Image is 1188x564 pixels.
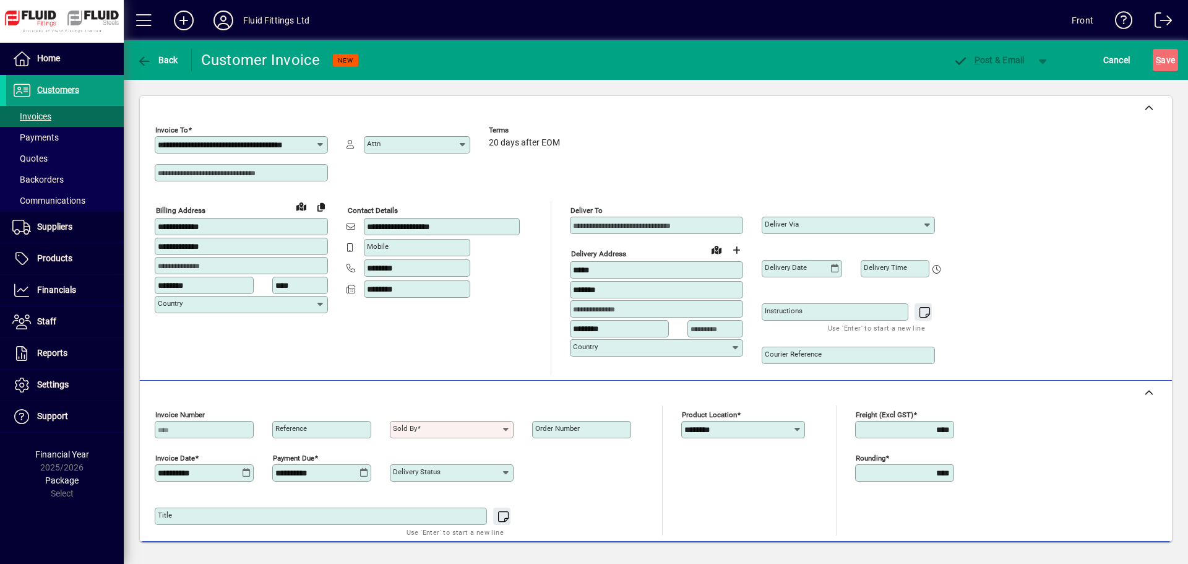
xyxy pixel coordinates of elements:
mat-hint: Use 'Enter' to start a new line [828,321,925,335]
mat-label: Invoice date [155,454,195,462]
mat-label: Invoice number [155,410,205,419]
span: Staff [37,316,56,326]
span: S [1156,55,1161,65]
span: Customers [37,85,79,95]
button: Copy to Delivery address [311,197,331,217]
mat-label: Freight (excl GST) [856,410,913,419]
mat-label: Product location [682,410,737,419]
span: Support [37,411,68,421]
mat-label: Payment due [273,454,314,462]
mat-label: Country [573,342,598,351]
span: Settings [37,380,69,389]
mat-label: Country [158,299,183,308]
button: Choose address [726,240,746,260]
span: 20 days after EOM [489,138,560,148]
div: Fluid Fittings Ltd [243,11,309,30]
span: Back [137,55,178,65]
a: Reports [6,338,124,369]
a: Staff [6,306,124,337]
a: Home [6,43,124,74]
button: Cancel [1100,49,1134,71]
a: Settings [6,370,124,401]
button: Back [134,49,181,71]
span: Reports [37,348,67,358]
a: Suppliers [6,212,124,243]
a: Support [6,401,124,432]
button: Profile [204,9,243,32]
button: Post & Email [947,49,1031,71]
span: NEW [338,56,353,64]
mat-label: Reference [275,424,307,433]
a: Financials [6,275,124,306]
mat-label: Delivery date [765,263,807,272]
div: Customer Invoice [201,50,321,70]
span: Quotes [12,154,48,163]
mat-label: Instructions [765,306,803,315]
mat-label: Sold by [393,424,417,433]
div: Front [1072,11,1093,30]
span: Home [37,53,60,63]
a: Knowledge Base [1106,2,1133,43]
span: Suppliers [37,222,72,232]
span: Communications [12,196,85,206]
mat-label: Courier Reference [765,350,822,358]
a: Payments [6,127,124,148]
span: Terms [489,126,563,134]
mat-label: Invoice To [155,126,188,134]
mat-label: Delivery status [393,467,441,476]
span: Financial Year [35,449,89,459]
span: ost & Email [953,55,1025,65]
a: Quotes [6,148,124,169]
span: Package [45,475,79,485]
span: ave [1156,50,1175,70]
mat-label: Deliver via [765,220,799,228]
span: Cancel [1103,50,1130,70]
button: Save [1153,49,1178,71]
a: Communications [6,190,124,211]
span: Financials [37,285,76,295]
mat-label: Title [158,511,172,519]
mat-label: Order number [535,424,580,433]
a: Products [6,243,124,274]
mat-label: Rounding [856,454,885,462]
mat-hint: Use 'Enter' to start a new line [407,525,504,539]
mat-label: Attn [367,139,381,148]
a: Logout [1145,2,1173,43]
button: Add [164,9,204,32]
app-page-header-button: Back [124,49,192,71]
span: P [975,55,980,65]
a: View on map [291,196,311,216]
a: Invoices [6,106,124,127]
span: Products [37,253,72,263]
span: Backorders [12,175,64,184]
mat-label: Delivery time [864,263,907,272]
a: Backorders [6,169,124,190]
span: Invoices [12,111,51,121]
span: Payments [12,132,59,142]
mat-label: Mobile [367,242,389,251]
a: View on map [707,240,726,259]
mat-label: Deliver To [570,206,603,215]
